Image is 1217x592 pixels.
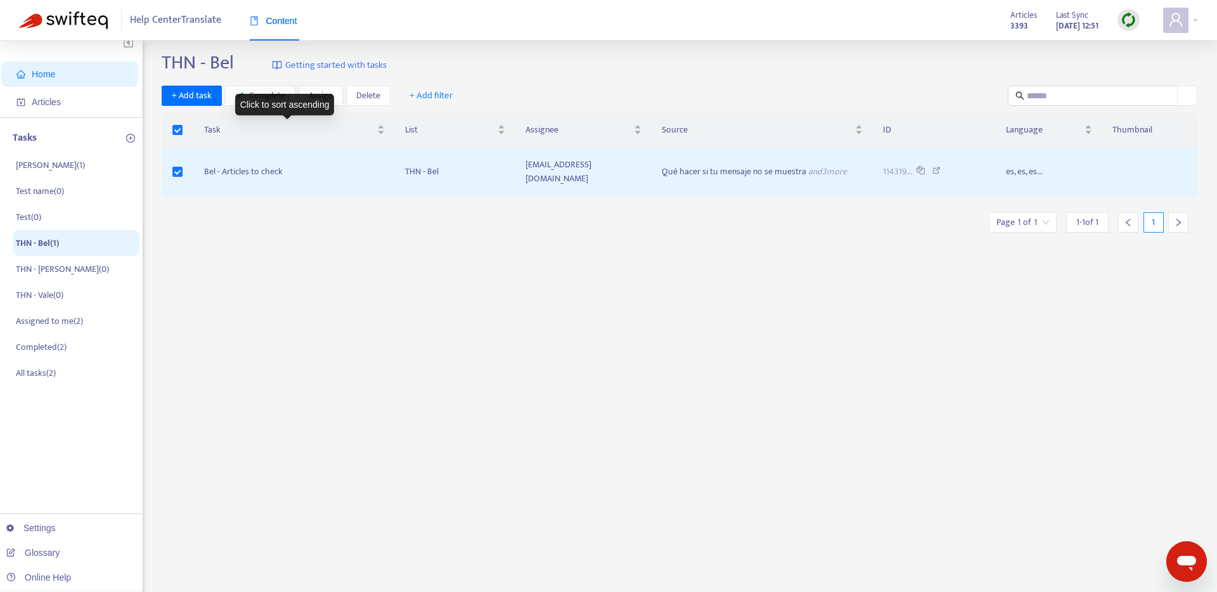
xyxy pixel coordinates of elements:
button: Delete [346,86,390,106]
img: image-link [272,60,282,70]
a: Glossary [6,548,60,558]
th: ID [873,113,996,148]
span: right [1174,218,1183,227]
span: search [1015,91,1024,100]
a: Online Help [6,572,71,582]
span: Assignee [525,123,632,137]
th: Assignee [515,113,652,148]
span: home [16,70,25,79]
p: Test ( 0 ) [16,210,41,224]
div: Click to sort ascending [235,94,335,115]
p: Tasks [13,131,37,146]
span: Qué hacer si tu mensaje no se muestra [662,164,806,179]
th: Thumbnail [1102,113,1198,148]
img: sync.dc5367851b00ba804db3.png [1121,12,1137,28]
span: Language [1006,123,1082,137]
strong: [DATE] 12:51 [1056,19,1098,33]
p: THN - Vale ( 0 ) [16,288,63,302]
span: + Add task [172,89,212,103]
a: Getting started with tasks [272,51,387,79]
span: + Add filter [409,88,453,103]
span: left [1124,218,1133,227]
div: 1 [1143,212,1164,233]
img: Swifteq [19,11,108,29]
button: Assign [299,86,343,106]
span: and 3 more [808,164,847,179]
span: 114319... [883,165,912,179]
th: Task [194,113,395,148]
a: Settings [6,523,56,533]
td: es, es, es... [996,148,1102,196]
p: All tasks ( 2 ) [16,366,56,380]
span: List [405,123,495,137]
button: + Add filter [400,86,463,106]
span: Getting started with tasks [285,58,387,73]
td: [EMAIL_ADDRESS][DOMAIN_NAME] [515,148,652,196]
th: Language [996,113,1102,148]
span: account-book [16,98,25,106]
p: Assigned to me ( 2 ) [16,314,83,328]
span: Articles [32,97,61,107]
span: Home [32,69,55,79]
span: Complete [249,89,285,103]
th: Source [652,113,873,148]
span: book [250,16,259,25]
td: Bel - Articles to check [194,148,395,196]
h2: THN - Bel [162,51,234,74]
span: user [1168,12,1183,27]
span: Assign [309,89,333,103]
span: Source [662,123,853,137]
p: THN - Bel ( 1 ) [16,236,59,250]
p: [PERSON_NAME] ( 1 ) [16,158,85,172]
button: Complete [225,86,295,106]
span: Delete [356,89,380,103]
span: Articles [1010,8,1037,22]
p: Test name ( 0 ) [16,184,64,198]
span: Help Center Translate [130,8,221,32]
span: Task [204,123,375,137]
span: Last Sync [1056,8,1088,22]
span: Content [250,16,297,26]
button: + Add task [162,86,222,106]
iframe: Button to launch messaging window [1166,541,1207,582]
strong: 3393 [1010,19,1028,33]
p: Completed ( 2 ) [16,340,67,354]
span: 1 - 1 of 1 [1076,216,1098,229]
td: THN - Bel [395,148,515,196]
th: List [395,113,515,148]
p: THN - [PERSON_NAME] ( 0 ) [16,262,109,276]
span: plus-circle [126,134,135,143]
